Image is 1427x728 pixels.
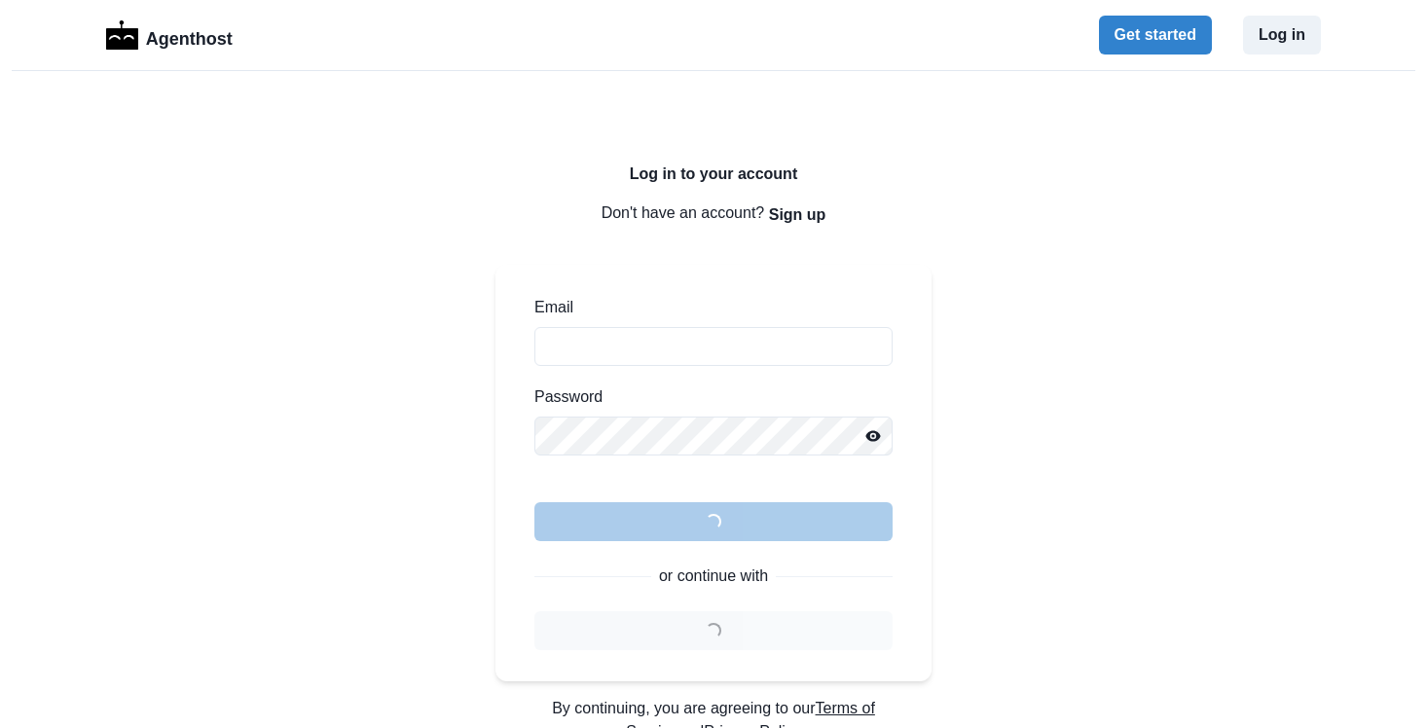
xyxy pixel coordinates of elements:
p: Agenthost [146,18,233,53]
button: Sign up [769,195,826,234]
p: or continue with [659,564,768,588]
button: Log in [1243,16,1321,55]
h2: Log in to your account [495,164,932,183]
label: Email [534,296,881,319]
a: LogoAgenthost [106,18,233,53]
p: Don't have an account? [495,195,932,234]
label: Password [534,385,881,409]
button: Reveal password [854,417,893,455]
img: Logo [106,20,138,50]
button: Get started [1099,16,1212,55]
